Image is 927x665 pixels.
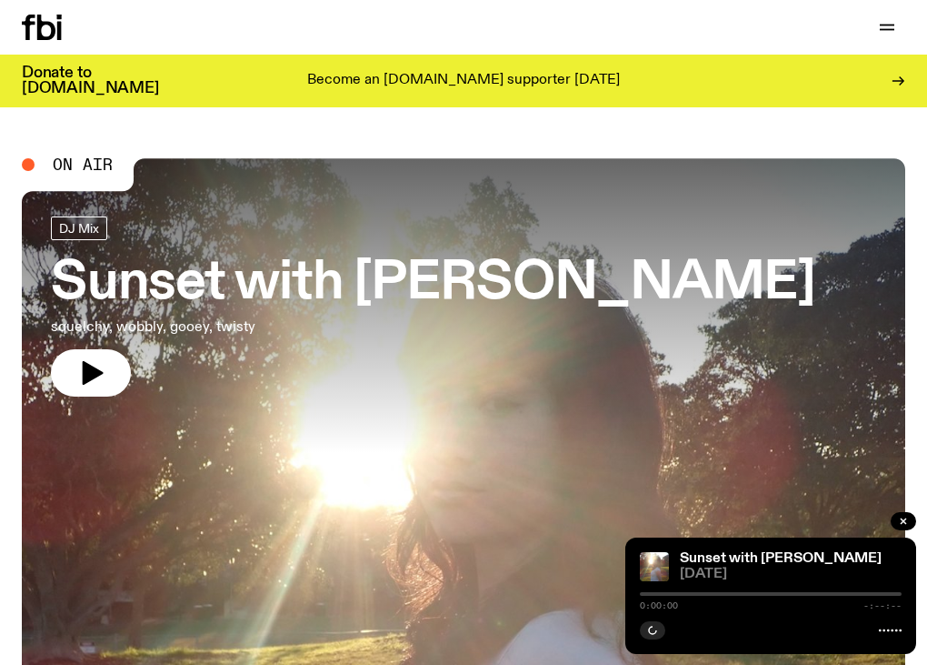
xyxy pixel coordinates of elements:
[680,568,902,581] span: [DATE]
[680,551,882,566] a: Sunset with [PERSON_NAME]
[307,73,620,89] p: Become an [DOMAIN_NAME] supporter [DATE]
[53,156,113,173] span: On Air
[863,601,902,610] span: -:--:--
[59,221,99,235] span: DJ Mix
[51,217,815,397] a: Sunset with [PERSON_NAME]squelchy, wobbly, gooey, twisty
[22,65,159,96] h3: Donate to [DOMAIN_NAME]
[51,317,516,338] p: squelchy, wobbly, gooey, twisty
[51,258,815,309] h3: Sunset with [PERSON_NAME]
[640,601,678,610] span: 0:00:00
[51,217,107,240] a: DJ Mix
